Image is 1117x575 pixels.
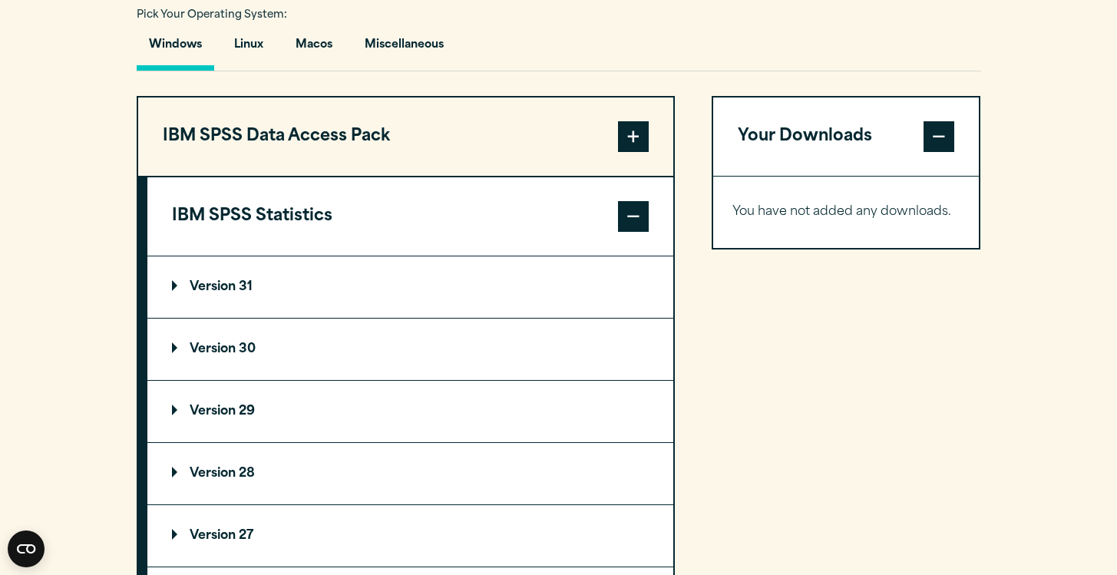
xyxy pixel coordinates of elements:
p: You have not added any downloads. [732,201,960,223]
p: Version 30 [172,343,256,355]
summary: Version 27 [147,505,673,567]
p: Version 31 [172,281,253,293]
button: Macos [283,27,345,71]
button: Open CMP widget [8,530,45,567]
button: Miscellaneous [352,27,456,71]
summary: Version 29 [147,381,673,442]
p: Version 27 [172,530,253,542]
p: Version 29 [172,405,255,418]
span: Pick Your Operating System: [137,10,287,20]
button: Linux [222,27,276,71]
button: Your Downloads [713,97,980,176]
button: Windows [137,27,214,71]
summary: Version 30 [147,319,673,380]
button: IBM SPSS Data Access Pack [138,97,673,176]
p: Version 28 [172,468,255,480]
button: IBM SPSS Statistics [147,177,673,256]
summary: Version 31 [147,256,673,318]
summary: Version 28 [147,443,673,504]
div: Your Downloads [713,176,980,248]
